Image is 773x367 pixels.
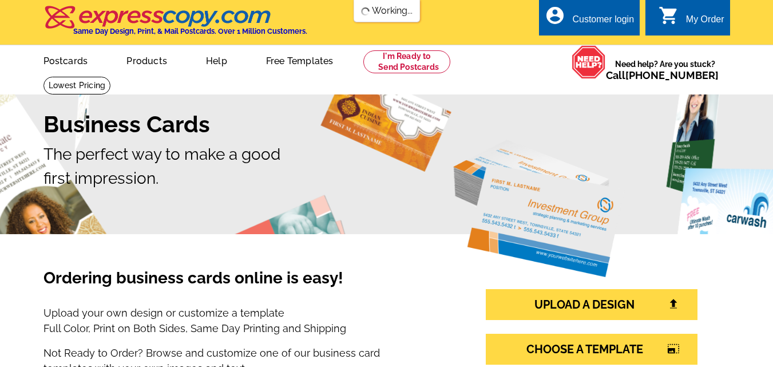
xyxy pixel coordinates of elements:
a: shopping_cart My Order [659,13,724,27]
div: Customer login [572,14,634,30]
h1: Business Cards [43,111,730,138]
a: account_circle Customer login [545,13,634,27]
i: shopping_cart [659,5,679,26]
img: investment-group.png [453,140,625,277]
span: Need help? Are you stuck? [606,58,724,81]
a: CHOOSE A TEMPLATEphoto_size_select_large [486,334,697,365]
a: Products [108,46,185,73]
a: UPLOAD A DESIGN [486,289,697,320]
img: help [572,45,606,79]
h3: Ordering business cards online is easy! [43,269,437,301]
a: Free Templates [248,46,352,73]
a: [PHONE_NUMBER] [625,69,719,81]
a: Help [188,46,245,73]
p: Upload your own design or customize a template Full Color, Print on Both Sides, Same Day Printing... [43,305,437,336]
a: Same Day Design, Print, & Mail Postcards. Over 1 Million Customers. [43,14,307,35]
a: Postcards [25,46,106,73]
img: loading... [360,7,370,16]
p: The perfect way to make a good first impression. [43,143,730,191]
span: Call [606,69,719,81]
i: account_circle [545,5,565,26]
h4: Same Day Design, Print, & Mail Postcards. Over 1 Million Customers. [73,27,307,35]
div: My Order [686,14,724,30]
i: photo_size_select_large [667,344,680,354]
